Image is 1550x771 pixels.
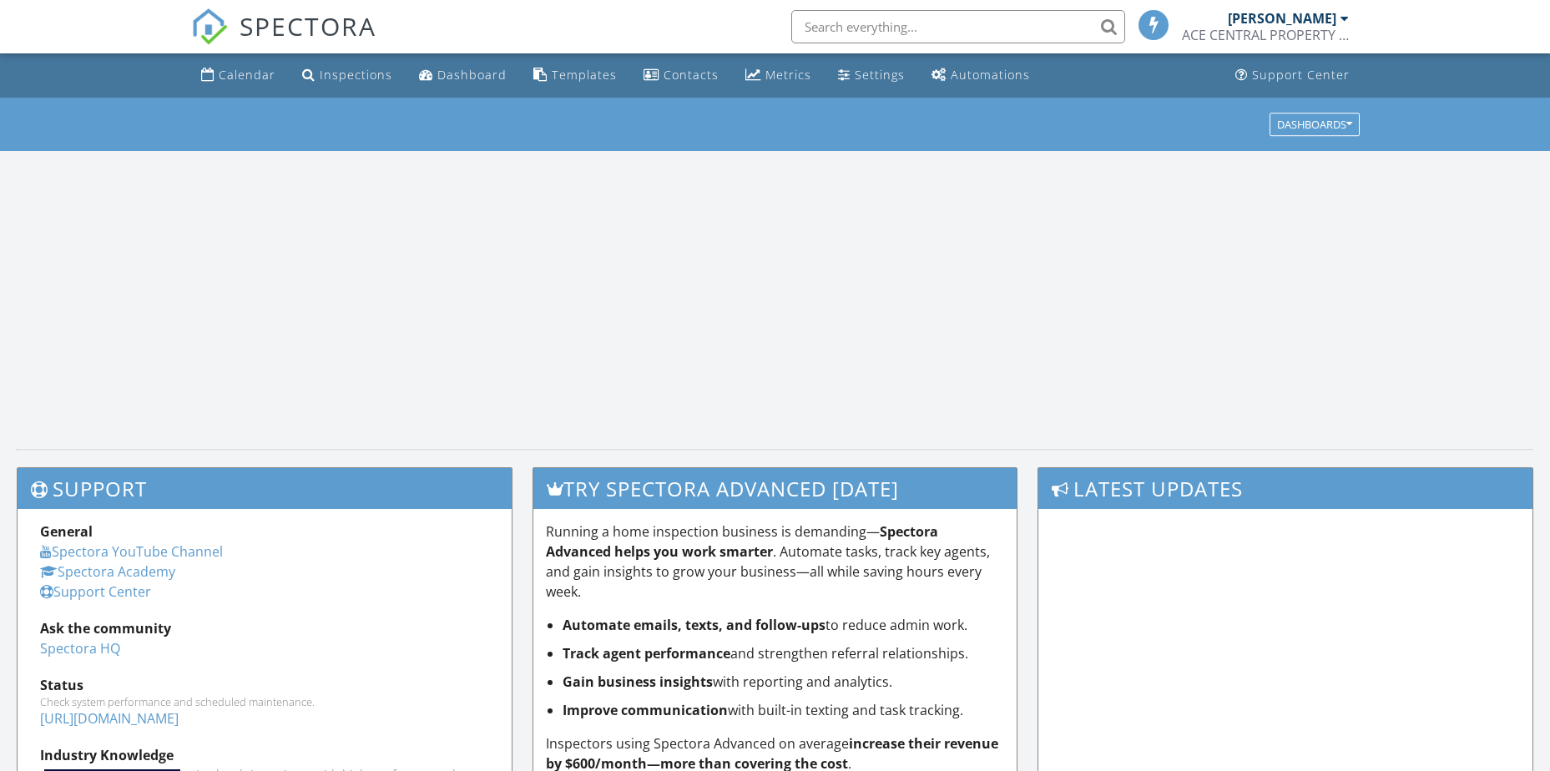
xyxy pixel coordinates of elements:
div: Inspections [320,67,392,83]
div: Metrics [765,67,811,83]
div: Contacts [664,67,719,83]
li: to reduce admin work. [563,615,1005,635]
li: and strengthen referral relationships. [563,643,1005,663]
strong: Automate emails, texts, and follow-ups [563,616,825,634]
a: Contacts [637,60,725,91]
div: Status [40,675,489,695]
a: Support Center [1229,60,1356,91]
a: Calendar [194,60,282,91]
img: The Best Home Inspection Software - Spectora [191,8,228,45]
div: Dashboard [437,67,507,83]
a: SPECTORA [191,23,376,58]
div: Industry Knowledge [40,745,489,765]
div: Settings [855,67,905,83]
p: Running a home inspection business is demanding— . Automate tasks, track key agents, and gain ins... [546,522,1005,602]
a: Templates [527,60,624,91]
div: Calendar [219,67,275,83]
div: Check system performance and scheduled maintenance. [40,695,489,708]
a: Spectora Academy [40,562,175,581]
a: Automations (Basic) [925,60,1037,91]
a: Spectora HQ [40,639,120,658]
strong: General [40,522,93,541]
li: with built-in texting and task tracking. [563,700,1005,720]
div: Dashboards [1277,118,1352,130]
strong: Spectora Advanced helps you work smarter [546,522,938,561]
strong: Track agent performance [563,644,730,663]
div: Support Center [1252,67,1350,83]
div: Automations [951,67,1030,83]
h3: Latest Updates [1038,468,1532,509]
strong: Improve communication [563,701,728,719]
input: Search everything... [791,10,1125,43]
div: [PERSON_NAME] [1228,10,1336,27]
li: with reporting and analytics. [563,672,1005,692]
a: Settings [831,60,911,91]
div: Ask the community [40,618,489,638]
h3: Support [18,468,512,509]
a: Metrics [739,60,818,91]
a: Dashboard [412,60,513,91]
button: Dashboards [1270,113,1360,136]
strong: Gain business insights [563,673,713,691]
div: Templates [552,67,617,83]
a: [URL][DOMAIN_NAME] [40,709,179,728]
a: Inspections [295,60,399,91]
a: Support Center [40,582,151,601]
a: Spectora YouTube Channel [40,542,223,561]
h3: Try spectora advanced [DATE] [533,468,1017,509]
div: ACE CENTRAL PROPERTY INSPECTION LLC [1182,27,1349,43]
span: SPECTORA [240,8,376,43]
